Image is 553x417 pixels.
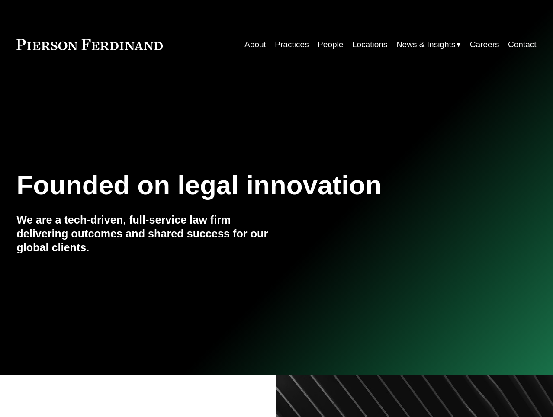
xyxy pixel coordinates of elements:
[244,36,266,53] a: About
[16,170,450,201] h1: Founded on legal innovation
[396,37,456,52] span: News & Insights
[470,36,499,53] a: Careers
[318,36,343,53] a: People
[352,36,388,53] a: Locations
[275,36,309,53] a: Practices
[396,36,461,53] a: folder dropdown
[16,213,276,255] h4: We are a tech-driven, full-service law firm delivering outcomes and shared success for our global...
[508,36,537,53] a: Contact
